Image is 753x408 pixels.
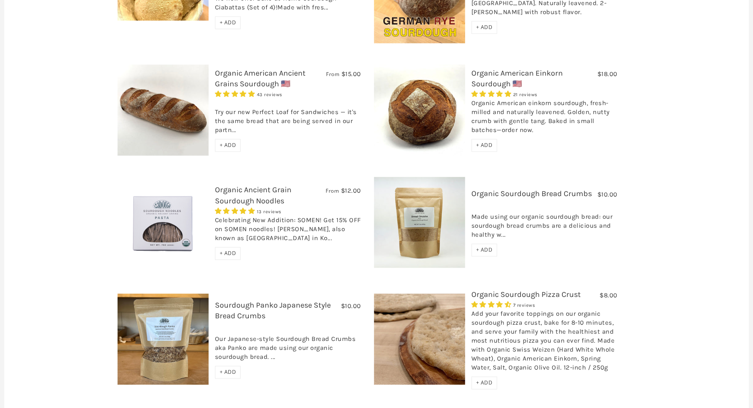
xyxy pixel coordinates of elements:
span: $10.00 [341,302,361,310]
span: + ADD [476,246,493,253]
span: 4.93 stars [215,90,257,98]
span: 21 reviews [513,92,538,97]
div: + ADD [471,21,497,34]
span: $10.00 [597,191,618,198]
span: 7 reviews [513,302,535,308]
a: Organic Sourdough Bread Crumbs [471,189,592,198]
span: From [326,187,339,194]
div: + ADD [215,16,241,29]
div: Organic American einkorn sourdough, fresh-milled and naturally leavened. Golden, nutty crumb with... [471,99,618,139]
div: + ADD [215,366,241,379]
span: 4.29 stars [471,301,513,308]
a: Organic Ancient Grain Sourdough Noodles [215,185,291,205]
div: + ADD [215,139,241,152]
a: Organic Sourdough Pizza Crust [471,290,581,299]
div: + ADD [471,376,497,389]
span: 4.95 stars [471,90,513,98]
span: $8.00 [600,291,618,299]
span: + ADD [476,379,493,386]
span: + ADD [220,249,236,257]
span: $12.00 [341,187,361,194]
div: Add your favorite toppings on our organic sourdough pizza crust, bake for 8-10 minutes, and serve... [471,309,618,376]
a: Organic American Ancient Grains Sourdough 🇺🇸 [215,68,306,88]
span: $15.00 [341,70,361,78]
span: + ADD [220,141,236,149]
div: Made using our organic sourdough bread: our sourdough bread crumbs are a delicious and healthy w... [471,203,618,244]
div: + ADD [471,139,497,152]
span: $18.00 [597,70,618,78]
a: Organic American Einkorn Sourdough 🇺🇸 [471,68,563,88]
img: Organic Ancient Grain Sourdough Noodles [118,177,209,268]
span: + ADD [476,141,493,149]
div: Our Japanese-style Sourdough Bread Crumbs aka Panko are made using our organic sourdough bread. ... [215,326,361,366]
img: Organic Sourdough Pizza Crust [374,294,465,385]
div: Celebrating New Addition: SOMEN! Get 15% OFF on SOMEN noodles! [PERSON_NAME], also known as [GEOG... [215,216,361,247]
img: Organic Sourdough Bread Crumbs [374,177,465,268]
span: + ADD [220,368,236,376]
div: + ADD [471,244,497,256]
span: 13 reviews [257,209,282,214]
span: + ADD [220,19,236,26]
span: + ADD [476,23,493,31]
div: Try our new Perfect Loaf for Sandwiches — it's the same bread that are being served in our partn... [215,99,361,139]
div: + ADD [215,247,241,260]
span: 43 reviews [257,92,282,97]
a: Sourdough Panko Japanese Style Bread Crumbs [215,300,331,320]
img: Organic American Ancient Grains Sourdough 🇺🇸 [118,65,209,156]
img: Organic American Einkorn Sourdough 🇺🇸 [374,65,465,156]
span: 4.85 stars [215,207,257,215]
img: Sourdough Panko Japanese Style Bread Crumbs [118,294,209,385]
span: From [326,70,339,78]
